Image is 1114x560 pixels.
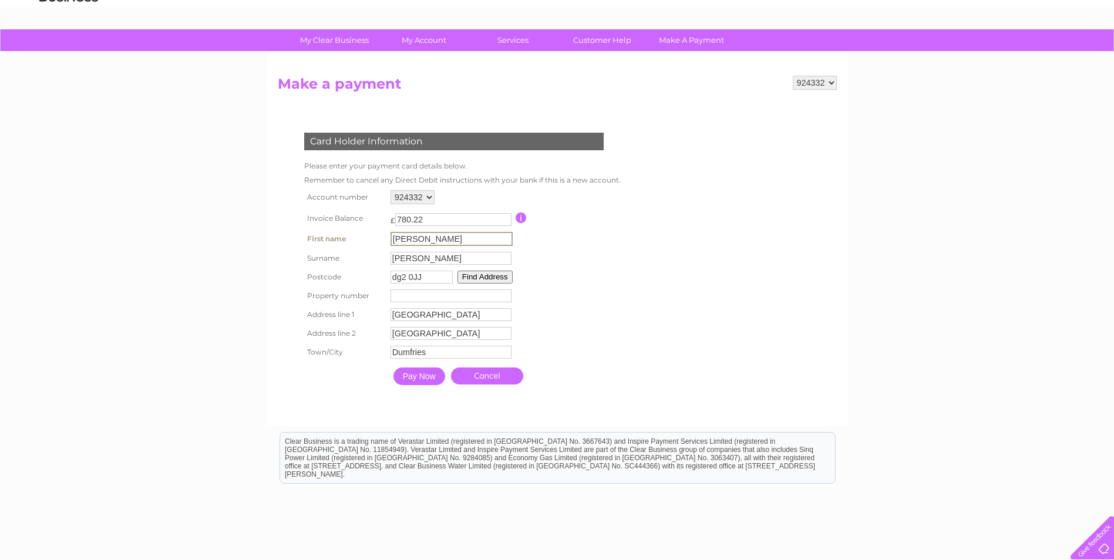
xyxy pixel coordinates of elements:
button: Find Address [457,271,513,284]
th: First name [301,229,388,249]
a: Cancel [451,367,523,384]
a: 0333 014 3131 [893,6,974,21]
a: Make A Payment [643,29,740,51]
a: My Clear Business [286,29,383,51]
div: Clear Business is a trading name of Verastar Limited (registered in [GEOGRAPHIC_DATA] No. 3667643... [280,6,835,57]
th: Account number [301,187,388,207]
a: Energy [937,50,962,59]
a: Blog [1012,50,1029,59]
a: Water [907,50,930,59]
th: Address line 1 [301,305,388,324]
a: Telecoms [970,50,1005,59]
input: Pay Now [393,367,445,385]
a: Log out [1075,50,1103,59]
th: Property number [301,286,388,305]
td: £ [391,210,395,225]
th: Address line 2 [301,324,388,343]
th: Town/City [301,343,388,362]
th: Surname [301,249,388,268]
div: Card Holder Information [304,133,604,150]
h2: Make a payment [278,76,837,98]
a: Services [465,29,561,51]
a: Customer Help [554,29,651,51]
img: logo.png [39,31,99,66]
a: My Account [375,29,472,51]
input: Information [516,212,527,223]
th: Postcode [301,268,388,286]
td: Remember to cancel any Direct Debit instructions with your bank if this is a new account. [301,173,624,187]
td: Please enter your payment card details below. [301,159,624,173]
th: Invoice Balance [301,207,388,229]
a: Contact [1036,50,1065,59]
